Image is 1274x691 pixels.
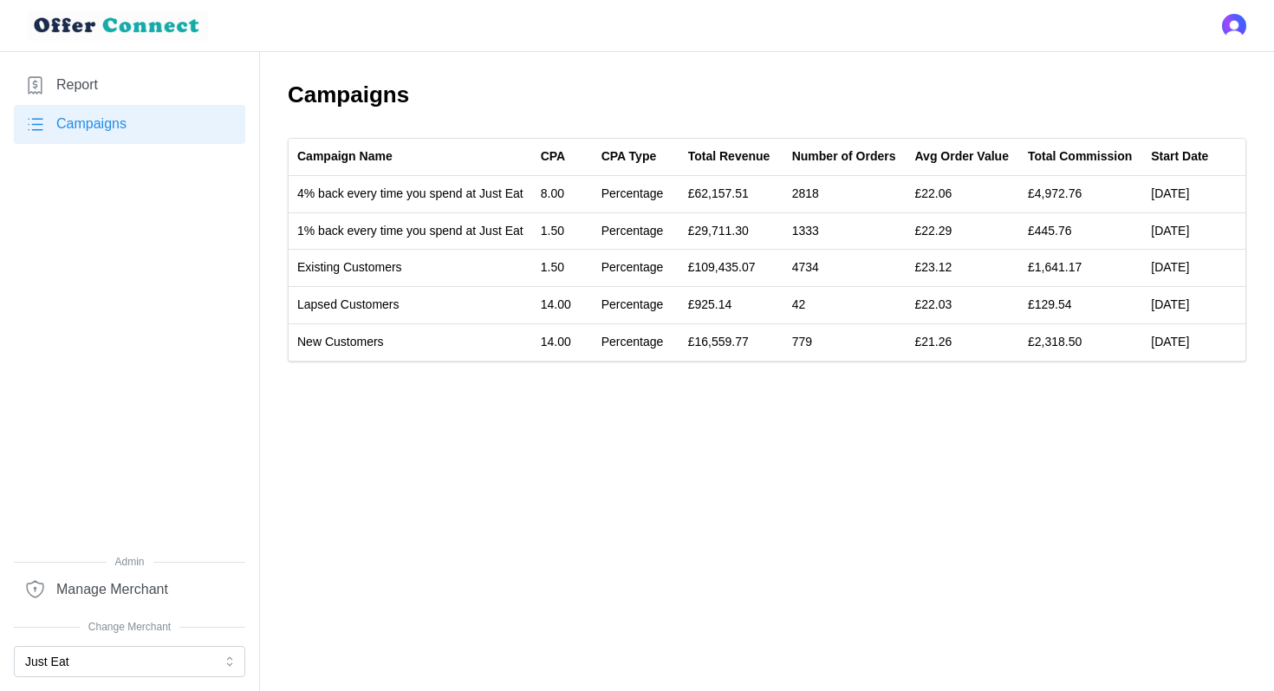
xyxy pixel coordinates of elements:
td: Percentage [593,176,679,213]
td: £16,559.77 [679,323,783,360]
td: 1.50 [532,212,593,250]
td: 8.00 [532,176,593,213]
td: Percentage [593,287,679,324]
div: Avg Order Value [915,147,1009,166]
td: £1,641.17 [1019,250,1142,287]
div: Number of Orders [792,147,896,166]
a: Campaigns [14,105,245,144]
td: 42 [783,287,907,324]
img: loyalBe Logo [28,10,208,41]
button: Open user button [1222,14,1246,38]
div: Total Revenue [688,147,770,166]
td: Percentage [593,212,679,250]
td: £129.54 [1019,287,1142,324]
td: 1% back every time you spend at Just Eat [289,212,532,250]
td: £23.12 [907,250,1019,287]
td: £22.29 [907,212,1019,250]
td: 4% back every time you spend at Just Eat [289,176,532,213]
td: £62,157.51 [679,176,783,213]
td: £2,318.50 [1019,323,1142,360]
span: Change Merchant [14,619,245,636]
td: £109,435.07 [679,250,783,287]
div: Start Date [1151,147,1208,166]
td: £29,711.30 [679,212,783,250]
td: £445.76 [1019,212,1142,250]
td: 1.50 [532,250,593,287]
td: Lapsed Customers [289,287,532,324]
td: 14.00 [532,323,593,360]
div: CPA [541,147,566,166]
td: £925.14 [679,287,783,324]
button: Just Eat [14,646,245,677]
td: Percentage [593,323,679,360]
td: 779 [783,323,907,360]
h2: Campaigns [288,80,1246,110]
td: £4,972.76 [1019,176,1142,213]
div: CPA Type [601,147,657,166]
div: Campaign Name [297,147,393,166]
td: £22.03 [907,287,1019,324]
td: 1333 [783,212,907,250]
td: £22.06 [907,176,1019,213]
span: Report [56,75,98,96]
td: £21.26 [907,323,1019,360]
td: Existing Customers [289,250,532,287]
img: 's logo [1222,14,1246,38]
span: Admin [14,554,245,570]
td: New Customers [289,323,532,360]
a: Manage Merchant [14,570,245,609]
td: 2818 [783,176,907,213]
span: Campaigns [56,114,127,135]
a: Report [14,66,245,105]
span: Manage Merchant [56,579,168,601]
td: 4734 [783,250,907,287]
td: 14.00 [532,287,593,324]
div: Total Commission [1028,147,1132,166]
td: Percentage [593,250,679,287]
